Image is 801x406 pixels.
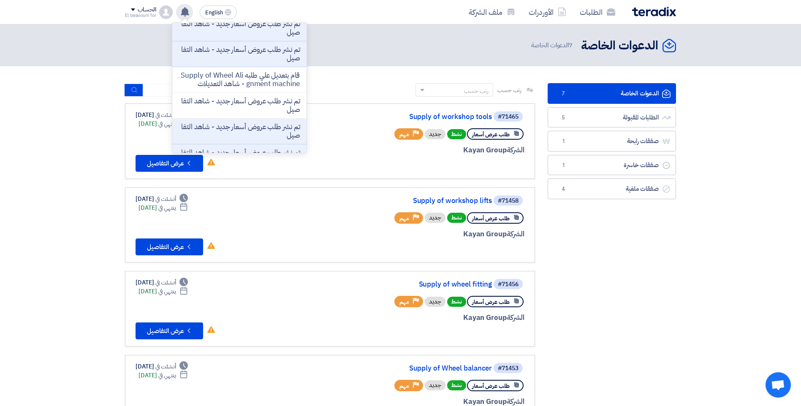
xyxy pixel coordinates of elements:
[498,198,519,204] div: #71458
[548,83,676,104] a: الدعوات الخاصة7
[136,195,188,203] div: [DATE]
[179,97,300,114] p: تم نشر طلب عروض أسعار جديد - شاهد التفاصيل
[569,41,573,50] span: 7
[447,380,466,390] span: نشط
[425,380,445,390] div: جديد
[179,46,300,62] p: تم نشر طلب عروض أسعار جديد - شاهد التفاصيل
[462,2,522,22] a: ملف الشركة
[143,84,261,97] input: ابحث بعنوان أو رقم الطلب
[321,229,524,240] div: Kayan Group
[399,214,409,222] span: مهم
[766,372,791,398] div: Open chat
[573,2,622,22] a: الطلبات
[125,13,156,18] div: El bassiouni for
[558,89,568,98] span: 7
[159,5,173,19] img: profile_test.png
[548,179,676,199] a: صفقات ملغية4
[155,278,176,287] span: أنشئت في
[522,2,573,22] a: الأوردرات
[321,145,524,156] div: Kayan Group
[138,119,188,128] div: [DATE]
[200,5,237,19] button: English
[425,297,445,307] div: جديد
[323,365,492,372] a: Supply of Wheel balancer
[507,229,525,239] span: الشركة
[136,278,188,287] div: [DATE]
[498,114,519,120] div: #71465
[632,7,676,16] img: Teradix logo
[558,161,568,170] span: 1
[548,131,676,152] a: صفقات رابحة1
[323,197,492,205] a: Supply of workshop lifts
[464,87,489,95] div: رتب حسب
[205,10,223,16] span: English
[507,145,525,155] span: الشركة
[447,297,466,307] span: نشط
[531,41,574,50] span: الدعوات الخاصة
[558,185,568,193] span: 4
[472,298,510,306] span: طلب عرض أسعار
[323,113,492,121] a: Supply of workshop tools
[179,123,300,140] p: تم نشر طلب عروض أسعار جديد - شاهد التفاصيل
[548,155,676,176] a: صفقات خاسرة1
[425,213,445,223] div: جديد
[158,287,176,296] span: ينتهي في
[158,203,176,212] span: ينتهي في
[399,382,409,390] span: مهم
[179,20,300,37] p: تم نشر طلب عروض أسعار جديد - شاهد التفاصيل
[472,130,510,138] span: طلب عرض أسعار
[447,129,466,139] span: نشط
[498,281,519,287] div: #71456
[507,312,525,323] span: الشركة
[138,287,188,296] div: [DATE]
[472,214,510,222] span: طلب عرض أسعار
[399,298,409,306] span: مهم
[323,281,492,288] a: Supply of wheel fitting
[399,130,409,138] span: مهم
[136,322,203,339] button: عرض التفاصيل
[179,149,300,165] p: تم نشر طلب عروض أسعار جديد - شاهد التفاصيل
[179,71,300,88] p: قام بتعديل علي طلبه Supply of Wheel Alignment machine - شاهد التعديلات
[158,119,176,128] span: ينتهي في
[155,111,176,119] span: أنشئت في
[497,86,521,95] span: رتب حسب
[447,213,466,223] span: نشط
[558,137,568,146] span: 1
[581,38,658,54] h2: الدعوات الخاصة
[136,362,188,371] div: [DATE]
[138,371,188,380] div: [DATE]
[155,195,176,203] span: أنشئت في
[548,107,676,128] a: الطلبات المقبولة5
[155,362,176,371] span: أنشئت في
[136,111,188,119] div: [DATE]
[321,312,524,323] div: Kayan Group
[138,203,188,212] div: [DATE]
[472,382,510,390] span: طلب عرض أسعار
[558,114,568,122] span: 5
[158,371,176,380] span: ينتهي في
[498,365,519,371] div: #71453
[136,238,203,255] button: عرض التفاصيل
[138,6,156,14] div: الحساب
[425,129,445,139] div: جديد
[136,155,203,172] button: عرض التفاصيل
